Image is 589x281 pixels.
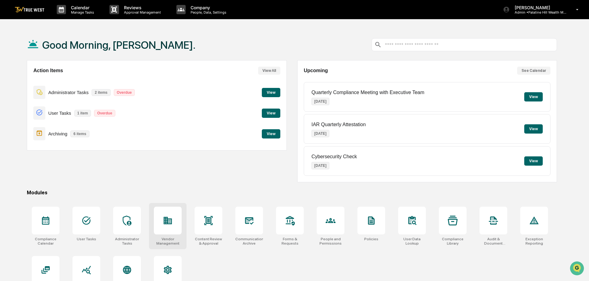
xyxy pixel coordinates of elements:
[28,47,101,53] div: Start new chat
[19,101,50,105] span: [PERSON_NAME]
[6,127,11,132] div: 🖐️
[51,126,76,132] span: Attestations
[311,122,366,127] p: IAR Quarterly Attestation
[364,237,378,241] div: Policies
[48,90,89,95] p: Administrator Tasks
[19,84,50,89] span: [PERSON_NAME]
[6,47,17,58] img: 1746055101610-c473b297-6a78-478c-a979-82029cc54cd1
[439,237,467,246] div: Compliance Library
[6,78,16,88] img: Tammy Steffen
[48,110,71,116] p: User Tasks
[119,5,164,10] p: Reviews
[258,67,280,75] button: View All
[6,138,11,143] div: 🔎
[480,237,507,246] div: Audit & Document Logs
[311,154,357,159] p: Cybersecurity Check
[4,124,42,135] a: 🖐️Preclearance
[27,190,557,196] div: Modules
[154,237,182,246] div: Vendor Management
[317,237,344,246] div: People and Permissions
[66,5,97,10] p: Calendar
[524,92,543,101] button: View
[311,90,424,95] p: Quarterly Compliance Meeting with Executive Team
[262,88,280,97] button: View
[119,10,164,14] p: Approval Management
[262,109,280,118] button: View
[311,162,329,169] p: [DATE]
[517,67,550,75] button: See Calendar
[520,237,548,246] div: Exception Reporting
[6,68,41,73] div: Past conversations
[6,95,16,105] img: Tammy Steffen
[6,13,112,23] p: How can we help?
[510,10,567,14] p: Admin • Palatine Hill Wealth Management
[94,110,115,117] p: Overdue
[32,237,60,246] div: Compliance Calendar
[569,261,586,277] iframe: Open customer support
[51,101,53,105] span: •
[524,124,543,134] button: View
[311,98,329,105] p: [DATE]
[77,237,96,241] div: User Tasks
[42,39,196,51] h1: Good Morning, [PERSON_NAME].
[33,68,63,73] h2: Action Items
[235,237,263,246] div: Communications Archive
[55,84,67,89] span: [DATE]
[113,237,141,246] div: Administrator Tasks
[45,127,50,132] div: 🗄️
[114,89,135,96] p: Overdue
[74,110,91,117] p: 1 item
[262,130,280,136] a: View
[96,67,112,75] button: See all
[105,49,112,56] button: Start new chat
[4,135,41,147] a: 🔎Data Lookup
[276,237,304,246] div: Forms & Requests
[92,89,110,96] p: 2 items
[28,53,85,58] div: We're available if you need us!
[42,124,79,135] a: 🗄️Attestations
[311,130,329,137] p: [DATE]
[195,237,222,246] div: Content Review & Approval
[70,130,89,137] p: 6 items
[66,10,97,14] p: Manage Tasks
[55,101,67,105] span: [DATE]
[262,110,280,116] a: View
[262,129,280,138] button: View
[15,7,44,13] img: logo
[186,10,229,14] p: People, Data, Settings
[304,68,328,73] h2: Upcoming
[61,153,75,158] span: Pylon
[186,5,229,10] p: Company
[43,153,75,158] a: Powered byPylon
[398,237,426,246] div: User Data Lookup
[51,84,53,89] span: •
[13,47,24,58] img: 8933085812038_c878075ebb4cc5468115_72.jpg
[262,89,280,95] a: View
[12,138,39,144] span: Data Lookup
[524,156,543,166] button: View
[48,131,68,136] p: Archiving
[12,126,40,132] span: Preclearance
[510,5,567,10] p: [PERSON_NAME]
